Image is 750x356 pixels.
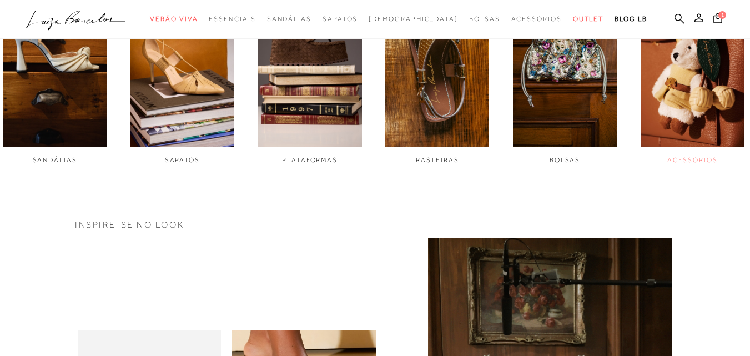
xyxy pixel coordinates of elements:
a: noSubCategoriesText [323,9,358,29]
a: noSubCategoriesText [267,9,311,29]
span: RASTEIRAS [416,156,459,164]
span: Acessórios [511,15,562,23]
a: noSubCategoriesText [573,9,604,29]
span: SAPATOS [165,156,200,164]
span: Verão Viva [150,15,198,23]
span: Bolsas [469,15,500,23]
a: noSubCategoriesText [150,9,198,29]
a: noSubCategoriesText [209,9,255,29]
span: Outlet [573,15,604,23]
span: BOLSAS [550,156,581,164]
span: BLOG LB [615,15,647,23]
span: PLATAFORMAS [282,156,338,164]
span: ACESSÓRIOS [667,156,718,164]
h3: INSPIRE-SE NO LOOK [75,220,675,229]
span: Sandálias [267,15,311,23]
span: Sapatos [323,15,358,23]
button: 1 [710,12,726,27]
span: SANDÁLIAS [33,156,77,164]
span: [DEMOGRAPHIC_DATA] [369,15,458,23]
a: noSubCategoriesText [369,9,458,29]
a: noSubCategoriesText [469,9,500,29]
span: Essenciais [209,15,255,23]
span: 1 [718,11,726,19]
a: noSubCategoriesText [511,9,562,29]
a: BLOG LB [615,9,647,29]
